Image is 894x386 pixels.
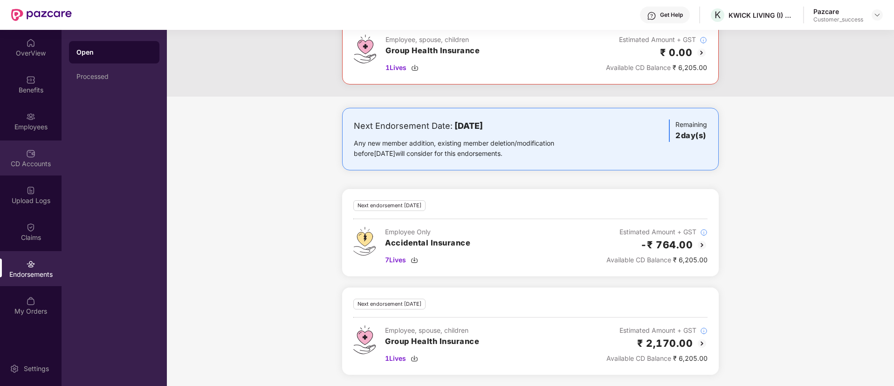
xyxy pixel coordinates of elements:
b: [DATE] [454,121,483,131]
div: ₹ 6,205.00 [606,63,707,73]
h2: ₹ 0.00 [660,45,692,60]
div: Estimated Amount + GST [606,35,707,45]
img: svg+xml;base64,PHN2ZyBpZD0iQ0RfQWNjb3VudHMiIGRhdGEtbmFtZT0iQ0QgQWNjb3VudHMiIHhtbG5zPSJodHRwOi8vd3... [26,149,35,158]
div: ₹ 6,205.00 [606,353,708,364]
span: Available CD Balance [606,256,671,264]
span: K [715,9,721,21]
span: Available CD Balance [606,354,671,362]
div: KWICK LIVING (I) PRIVATE LIMITED [729,11,794,20]
img: svg+xml;base64,PHN2ZyB4bWxucz0iaHR0cDovL3d3dy53My5vcmcvMjAwMC9zdmciIHdpZHRoPSI0OS4zMjEiIGhlaWdodD... [353,227,376,256]
img: svg+xml;base64,PHN2ZyBpZD0iSW5mb18tXzMyeDMyIiBkYXRhLW5hbWU9IkluZm8gLSAzMngzMiIgeG1sbnM9Imh0dHA6Ly... [700,327,708,335]
img: svg+xml;base64,PHN2ZyBpZD0iRW5kb3JzZW1lbnRzIiB4bWxucz0iaHR0cDovL3d3dy53My5vcmcvMjAwMC9zdmciIHdpZH... [26,260,35,269]
img: svg+xml;base64,PHN2ZyBpZD0iVXBsb2FkX0xvZ3MiIGRhdGEtbmFtZT0iVXBsb2FkIExvZ3MiIHhtbG5zPSJodHRwOi8vd3... [26,186,35,195]
img: svg+xml;base64,PHN2ZyBpZD0iRG93bmxvYWQtMzJ4MzIiIHhtbG5zPSJodHRwOi8vd3d3LnczLm9yZy8yMDAwL3N2ZyIgd2... [411,355,418,362]
span: 1 Lives [385,353,406,364]
h3: Accidental Insurance [385,237,470,249]
img: svg+xml;base64,PHN2ZyB4bWxucz0iaHR0cDovL3d3dy53My5vcmcvMjAwMC9zdmciIHdpZHRoPSI0Ny43MTQiIGhlaWdodD... [354,35,376,63]
div: Employee, spouse, children [385,35,480,45]
img: svg+xml;base64,PHN2ZyBpZD0iQmFjay0yMHgyMCIgeG1sbnM9Imh0dHA6Ly93d3cudzMub3JnLzIwMDAvc3ZnIiB3aWR0aD... [696,338,708,349]
img: svg+xml;base64,PHN2ZyBpZD0iSW5mb18tXzMyeDMyIiBkYXRhLW5hbWU9IkluZm8gLSAzMngzMiIgeG1sbnM9Imh0dHA6Ly... [700,36,707,44]
div: Next endorsement [DATE] [353,299,426,309]
img: svg+xml;base64,PHN2ZyBpZD0iQ2xhaW0iIHhtbG5zPSJodHRwOi8vd3d3LnczLm9yZy8yMDAwL3N2ZyIgd2lkdGg9IjIwIi... [26,223,35,232]
img: svg+xml;base64,PHN2ZyBpZD0iRHJvcGRvd24tMzJ4MzIiIHhtbG5zPSJodHRwOi8vd3d3LnczLm9yZy8yMDAwL3N2ZyIgd2... [873,11,881,19]
div: Estimated Amount + GST [606,325,708,336]
div: Remaining [669,119,707,142]
span: 1 Lives [385,63,406,73]
div: Customer_success [813,16,863,23]
div: Open [76,48,152,57]
img: svg+xml;base64,PHN2ZyBpZD0iTXlfT3JkZXJzIiBkYXRhLW5hbWU9Ik15IE9yZGVycyIgeG1sbnM9Imh0dHA6Ly93d3cudz... [26,296,35,306]
div: Any new member addition, existing member deletion/modification before [DATE] will consider for th... [354,138,584,159]
div: Pazcare [813,7,863,16]
img: svg+xml;base64,PHN2ZyBpZD0iU2V0dGluZy0yMHgyMCIgeG1sbnM9Imh0dHA6Ly93d3cudzMub3JnLzIwMDAvc3ZnIiB3aW... [10,364,19,373]
img: svg+xml;base64,PHN2ZyBpZD0iQmVuZWZpdHMiIHhtbG5zPSJodHRwOi8vd3d3LnczLm9yZy8yMDAwL3N2ZyIgd2lkdGg9Ij... [26,75,35,84]
div: Employee Only [385,227,470,237]
img: svg+xml;base64,PHN2ZyBpZD0iRG93bmxvYWQtMzJ4MzIiIHhtbG5zPSJodHRwOi8vd3d3LnczLm9yZy8yMDAwL3N2ZyIgd2... [411,64,419,71]
h3: Group Health Insurance [385,45,480,57]
img: svg+xml;base64,PHN2ZyBpZD0iSGVscC0zMngzMiIgeG1sbnM9Imh0dHA6Ly93d3cudzMub3JnLzIwMDAvc3ZnIiB3aWR0aD... [647,11,656,21]
div: Estimated Amount + GST [606,227,708,237]
span: Available CD Balance [606,63,671,71]
img: svg+xml;base64,PHN2ZyBpZD0iRG93bmxvYWQtMzJ4MzIiIHhtbG5zPSJodHRwOi8vd3d3LnczLm9yZy8yMDAwL3N2ZyIgd2... [411,256,418,264]
h2: -₹ 764.00 [640,237,693,253]
img: New Pazcare Logo [11,9,72,21]
img: svg+xml;base64,PHN2ZyBpZD0iQmFjay0yMHgyMCIgeG1sbnM9Imh0dHA6Ly93d3cudzMub3JnLzIwMDAvc3ZnIiB3aWR0aD... [696,239,708,251]
div: Employee, spouse, children [385,325,479,336]
div: Settings [21,364,52,373]
div: Get Help [660,11,683,19]
h3: 2 day(s) [675,130,707,142]
div: Next endorsement [DATE] [353,200,426,211]
div: Processed [76,73,152,80]
img: svg+xml;base64,PHN2ZyBpZD0iRW1wbG95ZWVzIiB4bWxucz0iaHR0cDovL3d3dy53My5vcmcvMjAwMC9zdmciIHdpZHRoPS... [26,112,35,121]
h2: ₹ 2,170.00 [637,336,693,351]
div: Next Endorsement Date: [354,119,584,133]
span: 7 Lives [385,255,406,265]
img: svg+xml;base64,PHN2ZyB4bWxucz0iaHR0cDovL3d3dy53My5vcmcvMjAwMC9zdmciIHdpZHRoPSI0Ny43MTQiIGhlaWdodD... [353,325,376,354]
h3: Group Health Insurance [385,336,479,348]
div: ₹ 6,205.00 [606,255,708,265]
img: svg+xml;base64,PHN2ZyBpZD0iSG9tZSIgeG1sbnM9Imh0dHA6Ly93d3cudzMub3JnLzIwMDAvc3ZnIiB3aWR0aD0iMjAiIG... [26,38,35,48]
img: svg+xml;base64,PHN2ZyBpZD0iQmFjay0yMHgyMCIgeG1sbnM9Imh0dHA6Ly93d3cudzMub3JnLzIwMDAvc3ZnIiB3aWR0aD... [696,47,707,58]
img: svg+xml;base64,PHN2ZyBpZD0iSW5mb18tXzMyeDMyIiBkYXRhLW5hbWU9IkluZm8gLSAzMngzMiIgeG1sbnM9Imh0dHA6Ly... [700,229,708,236]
